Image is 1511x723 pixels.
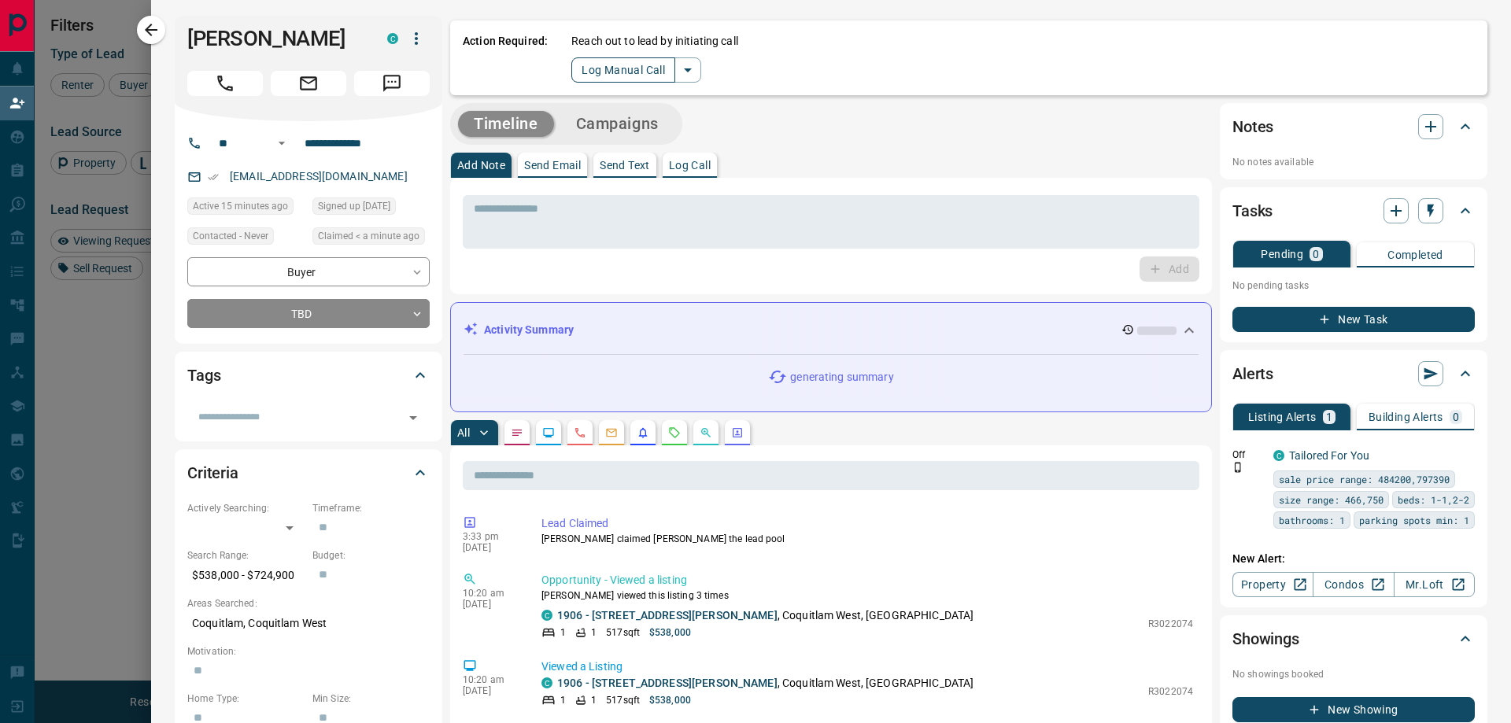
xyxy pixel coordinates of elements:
div: condos.ca [387,33,398,44]
span: beds: 1-1,2-2 [1398,492,1469,507]
svg: Calls [574,426,586,439]
h2: Tasks [1232,198,1273,223]
p: Budget: [312,548,430,563]
h2: Showings [1232,626,1299,651]
p: Coquitlam, Coquitlam West [187,610,430,636]
svg: Opportunities [700,426,712,439]
p: , Coquitlam West, [GEOGRAPHIC_DATA] [557,675,973,692]
svg: Lead Browsing Activity [542,426,555,439]
span: Email [271,71,346,96]
svg: Push Notification Only [1232,462,1243,473]
span: sale price range: 484200,797390 [1279,471,1450,487]
span: Signed up [DATE] [318,198,390,214]
h2: Notes [1232,114,1273,139]
p: $538,000 - $724,900 [187,563,305,588]
p: [PERSON_NAME] viewed this listing 3 times [541,588,1193,603]
p: Search Range: [187,548,305,563]
div: Activity Summary [464,315,1199,345]
a: 1906 - [STREET_ADDRESS][PERSON_NAME] [557,609,778,622]
p: [DATE] [463,685,518,696]
span: Contacted - Never [193,228,268,244]
span: Call [187,71,263,96]
p: 10:20 am [463,588,518,599]
svg: Emails [605,426,618,439]
p: Log Call [669,160,711,171]
p: Home Type: [187,692,305,706]
div: Notes [1232,108,1475,146]
svg: Listing Alerts [637,426,649,439]
p: Add Note [457,160,505,171]
p: $538,000 [649,625,691,640]
p: Listing Alerts [1248,411,1317,422]
p: 3:33 pm [463,531,518,542]
div: condos.ca [541,610,552,621]
button: New Task [1232,307,1475,332]
button: New Showing [1232,697,1475,722]
button: Timeline [458,111,554,137]
p: Timeframe: [312,501,430,515]
p: No notes available [1232,155,1475,169]
div: Fri Sep 12 2025 [187,197,305,219]
p: Action Required: [463,33,548,83]
p: R3022074 [1148,684,1193,699]
svg: Agent Actions [731,426,744,439]
button: Campaigns [560,111,674,137]
p: 517 sqft [606,625,640,640]
span: size range: 466,750 [1279,492,1384,507]
div: Buyer [187,257,430,286]
div: Sat Sep 06 2025 [312,197,430,219]
div: TBD [187,299,430,328]
p: [DATE] [463,542,518,553]
button: Open [272,134,291,153]
div: Tasks [1232,192,1475,230]
p: Off [1232,448,1264,462]
p: 0 [1313,249,1319,260]
span: parking spots min: 1 [1359,512,1469,528]
p: New Alert: [1232,551,1475,567]
p: Completed [1387,249,1443,260]
p: Actively Searching: [187,501,305,515]
div: Tags [187,356,430,394]
p: 1 [560,693,566,707]
p: 0 [1453,411,1459,422]
p: 10:20 am [463,674,518,685]
p: No showings booked [1232,667,1475,681]
p: 1 [1326,411,1332,422]
h1: [PERSON_NAME] [187,26,364,51]
p: Lead Claimed [541,515,1193,532]
p: Pending [1261,249,1303,260]
p: 1 [591,693,597,707]
span: Active 15 minutes ago [193,198,288,214]
span: Message [354,71,430,96]
svg: Notes [511,426,523,439]
div: Criteria [187,454,430,492]
svg: Requests [668,426,681,439]
div: Showings [1232,620,1475,658]
p: generating summary [790,369,893,385]
svg: Email Verified [208,172,219,183]
a: Condos [1313,572,1394,597]
a: Property [1232,572,1313,597]
p: Min Size: [312,692,430,706]
button: Open [402,407,424,429]
span: bathrooms: 1 [1279,512,1345,528]
p: Building Alerts [1369,411,1443,422]
p: 517 sqft [606,693,640,707]
p: All [457,427,470,438]
h2: Alerts [1232,361,1273,386]
p: [DATE] [463,599,518,610]
p: Send Text [600,160,650,171]
p: 1 [560,625,566,640]
span: Claimed < a minute ago [318,228,419,244]
p: Send Email [524,160,581,171]
p: $538,000 [649,693,691,707]
h2: Criteria [187,460,238,485]
p: Activity Summary [484,322,574,338]
p: 1 [591,625,597,640]
p: Opportunity - Viewed a listing [541,572,1193,588]
p: Motivation: [187,644,430,658]
p: Areas Searched: [187,596,430,610]
a: Tailored For You [1289,449,1369,462]
div: split button [571,57,701,83]
a: [EMAIL_ADDRESS][DOMAIN_NAME] [230,170,408,183]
